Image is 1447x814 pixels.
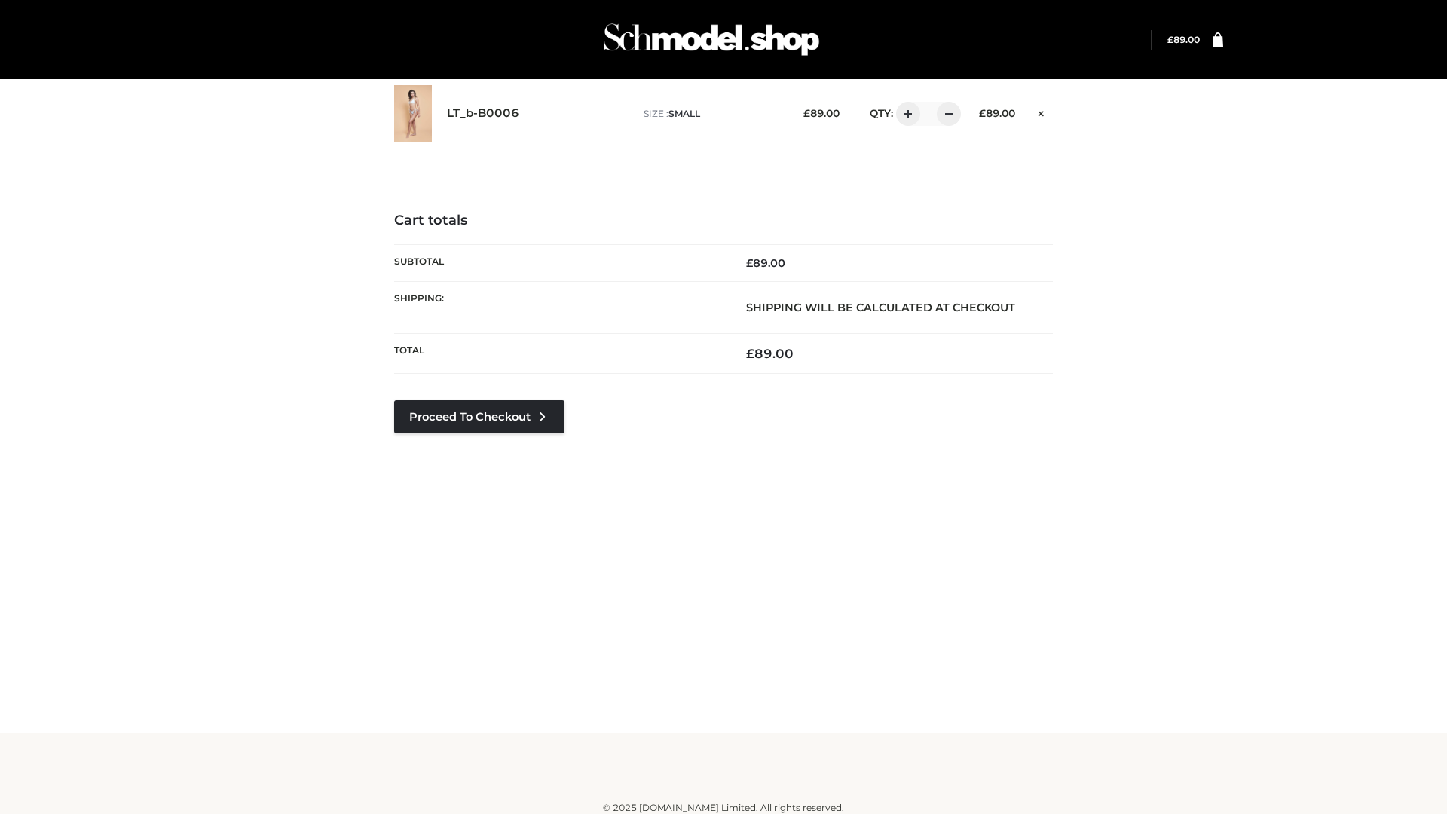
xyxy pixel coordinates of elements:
[979,107,1015,119] bdi: 89.00
[394,334,723,374] th: Total
[598,10,824,69] img: Schmodel Admin 964
[1167,34,1200,45] bdi: 89.00
[746,346,754,361] span: £
[394,400,564,433] a: Proceed to Checkout
[447,106,519,121] a: LT_b-B0006
[394,213,1053,229] h4: Cart totals
[644,107,780,121] p: size :
[394,244,723,281] th: Subtotal
[1167,34,1173,45] span: £
[803,107,810,119] span: £
[803,107,840,119] bdi: 89.00
[746,301,1015,314] strong: Shipping will be calculated at checkout
[979,107,986,119] span: £
[394,85,432,142] img: LT_b-B0006 - SMALL
[668,108,700,119] span: SMALL
[855,102,956,126] div: QTY:
[746,256,753,270] span: £
[1030,102,1053,121] a: Remove this item
[1167,34,1200,45] a: £89.00
[746,256,785,270] bdi: 89.00
[394,281,723,333] th: Shipping:
[746,346,794,361] bdi: 89.00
